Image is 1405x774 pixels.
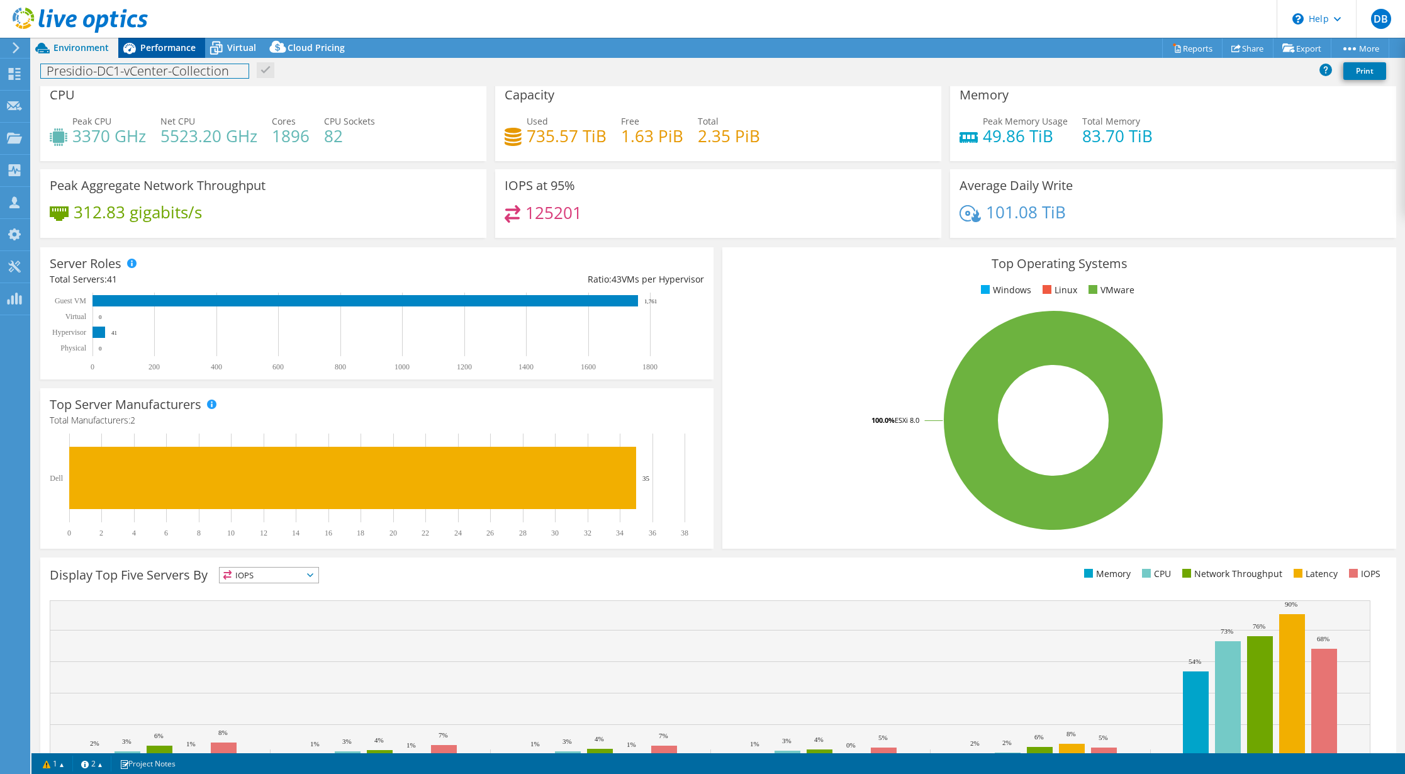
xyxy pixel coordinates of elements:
text: 2 [99,529,103,537]
h3: Top Server Manufacturers [50,398,201,412]
text: 41 [111,330,117,336]
h4: 125201 [525,206,582,220]
text: 200 [148,362,160,371]
h3: CPU [50,88,75,102]
div: Total Servers: [50,272,377,286]
text: 16 [325,529,332,537]
span: Free [621,115,639,127]
span: Peak Memory Usage [983,115,1068,127]
text: 0 [67,529,71,537]
text: 1% [406,741,416,749]
text: 5% [1099,734,1108,741]
li: Windows [978,283,1031,297]
span: Total [698,115,719,127]
text: 7% [659,732,668,739]
a: Project Notes [111,756,184,771]
text: 54% [1189,658,1201,665]
text: 8 [197,529,201,537]
h4: 82 [324,129,375,143]
text: 32 [584,529,591,537]
text: Virtual [65,312,87,321]
a: 1 [34,756,73,771]
a: Share [1222,38,1273,58]
h1: Presidio-DC1-vCenter-Collection [41,64,249,78]
text: 8% [1066,730,1076,738]
h4: 101.08 TiB [986,205,1066,219]
h3: Peak Aggregate Network Throughput [50,179,266,193]
text: 4 [132,529,136,537]
text: 5% [878,734,888,741]
text: 6 [164,529,168,537]
li: VMware [1085,283,1134,297]
text: 2% [90,739,99,747]
text: 22 [422,529,429,537]
span: IOPS [220,568,318,583]
text: 1600 [581,362,596,371]
text: 3% [782,737,792,744]
text: 1% [530,740,540,748]
h4: Total Manufacturers: [50,413,704,427]
text: 30 [551,529,559,537]
text: 8% [218,729,228,736]
text: 35 [642,474,650,482]
h4: 312.83 gigabits/s [74,205,202,219]
text: 1000 [395,362,410,371]
h3: Top Operating Systems [732,257,1386,271]
text: 6% [154,732,164,739]
text: 3% [122,738,132,745]
h3: Server Roles [50,257,121,271]
tspan: ESXi 8.0 [895,415,919,425]
text: Guest VM [55,296,86,305]
h4: 49.86 TiB [983,129,1068,143]
text: 20 [389,529,397,537]
h4: 3370 GHz [72,129,146,143]
text: 14 [292,529,299,537]
h3: Average Daily Write [960,179,1073,193]
text: 600 [272,362,284,371]
text: 2% [1002,739,1012,746]
svg: \n [1292,13,1304,25]
span: Net CPU [160,115,195,127]
div: Ratio: VMs per Hypervisor [377,272,704,286]
span: Performance [140,42,196,53]
span: Cores [272,115,296,127]
h4: 1.63 PiB [621,129,683,143]
text: 38 [681,529,688,537]
text: 26 [486,529,494,537]
span: Peak CPU [72,115,111,127]
text: 28 [519,529,527,537]
li: Linux [1039,283,1077,297]
text: 24 [454,529,462,537]
text: 0% [846,741,856,749]
text: 76% [1253,622,1265,630]
h4: 83.70 TiB [1082,129,1153,143]
text: 68% [1317,635,1329,642]
text: 0 [99,314,102,320]
span: Environment [53,42,109,53]
li: Latency [1290,567,1338,581]
text: 36 [649,529,656,537]
text: 1% [186,740,196,748]
h4: 1896 [272,129,310,143]
text: Hypervisor [52,328,86,337]
h4: 735.57 TiB [527,129,607,143]
span: Cloud Pricing [288,42,345,53]
text: 400 [211,362,222,371]
span: DB [1371,9,1391,29]
span: CPU Sockets [324,115,375,127]
text: 7% [439,731,448,739]
text: 18 [357,529,364,537]
text: 0 [91,362,94,371]
span: Total Memory [1082,115,1140,127]
tspan: 100.0% [871,415,895,425]
text: 1400 [518,362,534,371]
text: 4% [814,736,824,743]
text: 800 [335,362,346,371]
text: Dell [50,474,63,483]
li: IOPS [1346,567,1380,581]
li: Network Throughput [1179,567,1282,581]
text: 3% [342,738,352,745]
span: 2 [130,414,135,426]
text: 1% [627,741,636,748]
text: 3% [563,738,572,745]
